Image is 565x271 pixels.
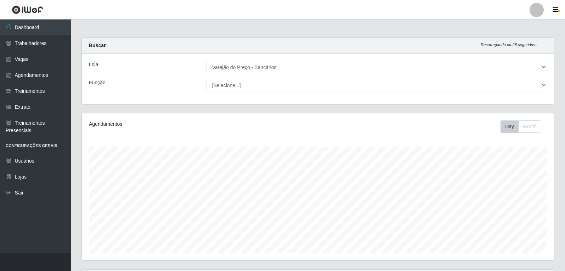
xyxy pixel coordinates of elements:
[12,5,43,14] img: CoreUI Logo
[518,120,541,133] button: Month
[89,79,106,86] label: Função
[501,120,519,133] button: Day
[89,43,106,48] strong: Buscar
[89,61,98,68] label: Loja
[501,120,541,133] div: First group
[481,43,538,47] i: Recarregando em 28 segundos...
[89,120,273,128] div: Agendamentos
[501,120,547,133] div: Toolbar with button groups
